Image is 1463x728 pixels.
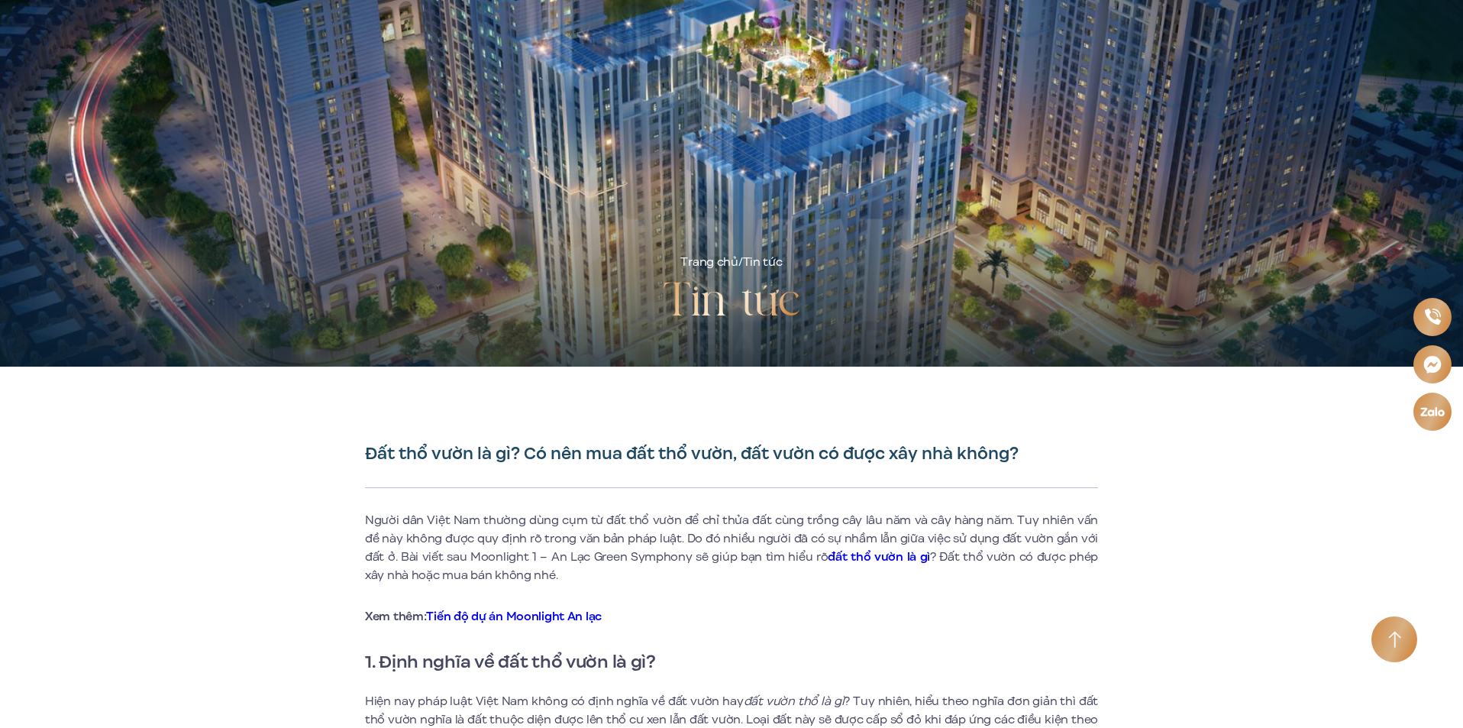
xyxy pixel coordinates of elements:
img: Phone icon [1423,308,1441,325]
a: Tiến độ dự án Moonlight An lạc [426,608,602,625]
img: Arrow icon [1388,631,1401,649]
h2: Tin tức [663,272,800,333]
em: đất vườn thổ là gì [744,693,845,710]
strong: 1. Định nghĩa về đất thổ vườn là gì? [365,649,656,675]
span: Tin tức [743,254,783,270]
h1: Đất thổ vườn là gì? Có nên mua đất thổ vườn, đất vườn có được xây nhà không? [365,443,1098,464]
p: Người dân Việt Nam thường dùng cụm từ đất thổ vườn để chỉ thửa đất cùng trồng cây lâu năm và cây ... [365,511,1098,584]
a: đất thổ vườn là gì [828,548,930,565]
div: / [680,254,782,272]
strong: Xem thêm: [365,608,602,625]
img: Zalo icon [1419,406,1445,417]
img: Messenger icon [1423,354,1442,374]
a: Trang chủ [680,254,738,270]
